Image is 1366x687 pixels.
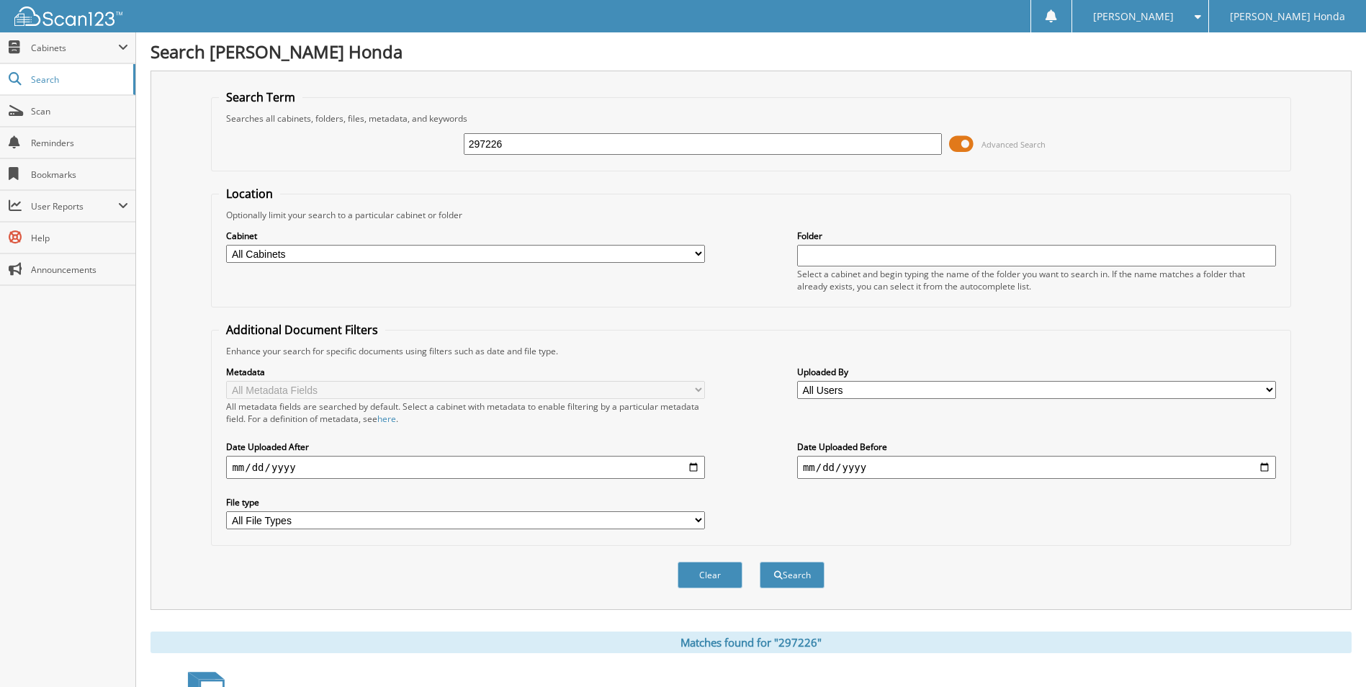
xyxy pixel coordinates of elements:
input: end [797,456,1276,479]
span: Reminders [31,137,128,149]
div: Matches found for "297226" [150,632,1352,653]
label: Date Uploaded Before [797,441,1276,453]
span: Scan [31,105,128,117]
div: Optionally limit your search to a particular cabinet or folder [219,209,1282,221]
label: Date Uploaded After [226,441,705,453]
span: Help [31,232,128,244]
legend: Search Term [219,89,302,105]
span: Advanced Search [981,139,1046,150]
div: Enhance your search for specific documents using filters such as date and file type. [219,345,1282,357]
iframe: Chat Widget [1294,618,1366,687]
button: Search [760,562,824,588]
button: Clear [678,562,742,588]
div: Select a cabinet and begin typing the name of the folder you want to search in. If the name match... [797,268,1276,292]
img: scan123-logo-white.svg [14,6,122,26]
a: here [377,413,396,425]
span: Search [31,73,126,86]
h1: Search [PERSON_NAME] Honda [150,40,1352,63]
span: Cabinets [31,42,118,54]
label: Folder [797,230,1276,242]
div: All metadata fields are searched by default. Select a cabinet with metadata to enable filtering b... [226,400,705,425]
span: Bookmarks [31,169,128,181]
label: Metadata [226,366,705,378]
legend: Additional Document Filters [219,322,385,338]
span: Announcements [31,264,128,276]
label: Uploaded By [797,366,1276,378]
input: start [226,456,705,479]
legend: Location [219,186,280,202]
span: User Reports [31,200,118,212]
label: File type [226,496,705,508]
div: Searches all cabinets, folders, files, metadata, and keywords [219,112,1282,125]
label: Cabinet [226,230,705,242]
span: [PERSON_NAME] [1093,12,1174,21]
span: [PERSON_NAME] Honda [1230,12,1345,21]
